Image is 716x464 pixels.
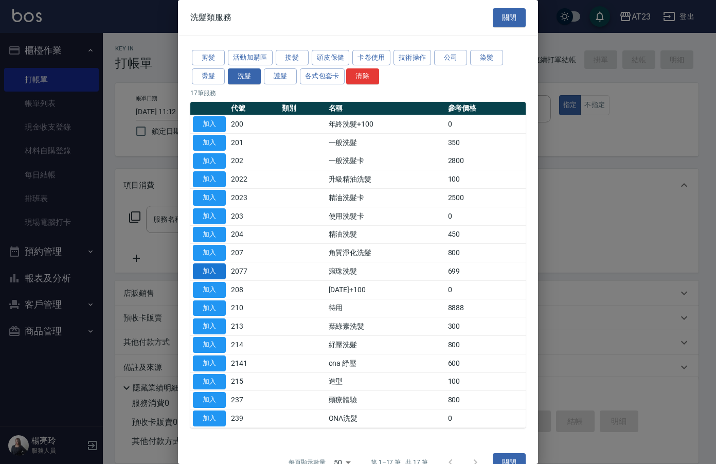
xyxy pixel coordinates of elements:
[326,115,445,134] td: 年終洗髮+100
[228,280,279,299] td: 208
[228,391,279,409] td: 237
[312,50,350,66] button: 頭皮保健
[192,68,225,84] button: 燙髮
[326,372,445,391] td: 造型
[326,170,445,189] td: 升級精油洗髮
[445,354,526,372] td: 600
[326,280,445,299] td: [DATE]+100
[193,116,226,132] button: 加入
[228,102,279,115] th: 代號
[228,244,279,262] td: 207
[445,372,526,391] td: 100
[193,392,226,408] button: 加入
[276,50,309,66] button: 接髮
[445,207,526,225] td: 0
[193,300,226,316] button: 加入
[445,189,526,207] td: 2500
[193,245,226,261] button: 加入
[228,262,279,281] td: 2077
[192,50,225,66] button: 剪髮
[352,50,390,66] button: 卡卷使用
[445,170,526,189] td: 100
[470,50,503,66] button: 染髮
[445,225,526,244] td: 450
[228,317,279,336] td: 213
[445,115,526,134] td: 0
[228,170,279,189] td: 2022
[228,372,279,391] td: 215
[193,208,226,224] button: 加入
[228,50,273,66] button: 活動加購區
[193,190,226,206] button: 加入
[434,50,467,66] button: 公司
[193,153,226,169] button: 加入
[228,225,279,244] td: 204
[228,189,279,207] td: 2023
[346,68,379,84] button: 清除
[228,207,279,225] td: 203
[445,409,526,428] td: 0
[326,133,445,152] td: 一般洗髮
[445,317,526,336] td: 300
[228,68,261,84] button: 洗髮
[326,262,445,281] td: 滾珠洗髮
[193,318,226,334] button: 加入
[393,50,432,66] button: 技術操作
[326,391,445,409] td: 頭療體驗
[228,354,279,372] td: 2141
[326,207,445,225] td: 使用洗髮卡
[228,409,279,428] td: 239
[228,336,279,354] td: 214
[264,68,297,84] button: 護髮
[445,133,526,152] td: 350
[279,102,326,115] th: 類別
[190,88,526,98] p: 17 筆服務
[326,354,445,372] td: ona 紓壓
[326,225,445,244] td: 精油洗髮
[493,8,526,27] button: 關閉
[445,152,526,170] td: 2800
[193,355,226,371] button: 加入
[326,317,445,336] td: 葉綠素洗髮
[445,102,526,115] th: 參考價格
[193,227,226,243] button: 加入
[193,282,226,298] button: 加入
[193,135,226,151] button: 加入
[445,280,526,299] td: 0
[445,299,526,317] td: 8888
[326,152,445,170] td: 一般洗髮卡
[228,115,279,134] td: 200
[445,391,526,409] td: 800
[445,336,526,354] td: 800
[193,374,226,390] button: 加入
[190,12,231,23] span: 洗髮類服務
[326,336,445,354] td: 紓壓洗髮
[228,133,279,152] td: 201
[193,411,226,426] button: 加入
[193,337,226,353] button: 加入
[193,171,226,187] button: 加入
[326,299,445,317] td: 待用
[326,244,445,262] td: 角質淨化洗髮
[300,68,345,84] button: 各式包套卡
[445,244,526,262] td: 800
[326,189,445,207] td: 精油洗髮卡
[326,102,445,115] th: 名稱
[193,263,226,279] button: 加入
[228,299,279,317] td: 210
[326,409,445,428] td: ONA洗髮
[228,152,279,170] td: 202
[445,262,526,281] td: 699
